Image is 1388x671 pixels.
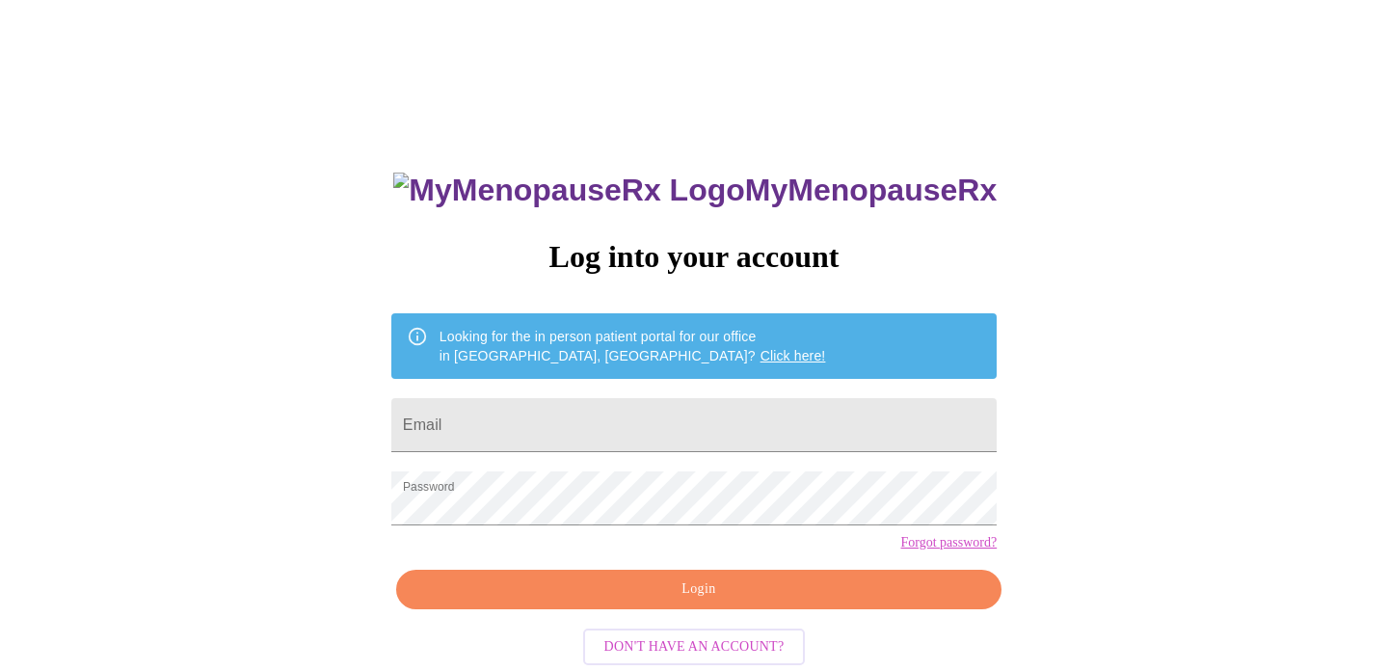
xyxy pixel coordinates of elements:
a: Click here! [761,348,826,363]
a: Forgot password? [900,535,997,550]
span: Login [418,577,979,602]
div: Looking for the in person patient portal for our office in [GEOGRAPHIC_DATA], [GEOGRAPHIC_DATA]? [440,319,826,373]
h3: MyMenopauseRx [393,173,997,208]
img: MyMenopauseRx Logo [393,173,744,208]
button: Don't have an account? [583,629,806,666]
a: Don't have an account? [578,637,811,654]
button: Login [396,570,1001,609]
h3: Log into your account [391,239,997,275]
span: Don't have an account? [604,635,785,659]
